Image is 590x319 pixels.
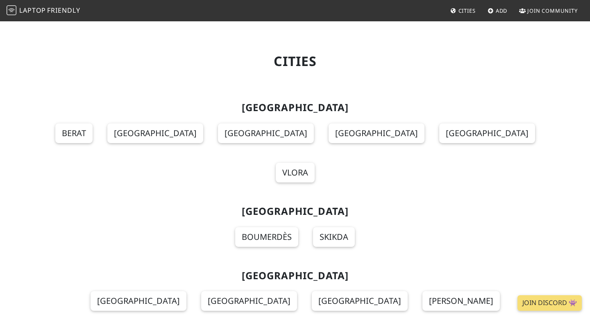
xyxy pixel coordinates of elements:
[47,6,80,15] span: Friendly
[439,123,535,143] a: [GEOGRAPHIC_DATA]
[29,53,560,69] h1: Cities
[447,3,479,18] a: Cities
[313,227,355,247] a: Skikda
[527,7,578,14] span: Join Community
[107,123,203,143] a: [GEOGRAPHIC_DATA]
[516,3,581,18] a: Join Community
[312,291,408,311] a: [GEOGRAPHIC_DATA]
[55,123,93,143] a: Berat
[7,5,16,15] img: LaptopFriendly
[484,3,511,18] a: Add
[7,4,80,18] a: LaptopFriendly LaptopFriendly
[29,270,560,282] h2: [GEOGRAPHIC_DATA]
[422,291,500,311] a: [PERSON_NAME]
[276,163,315,182] a: Vlora
[235,227,298,247] a: Boumerdès
[29,102,560,114] h2: [GEOGRAPHIC_DATA]
[517,295,582,311] a: Join Discord 👾
[496,7,508,14] span: Add
[91,291,186,311] a: [GEOGRAPHIC_DATA]
[329,123,424,143] a: [GEOGRAPHIC_DATA]
[201,291,297,311] a: [GEOGRAPHIC_DATA]
[29,205,560,217] h2: [GEOGRAPHIC_DATA]
[19,6,46,15] span: Laptop
[458,7,476,14] span: Cities
[218,123,314,143] a: [GEOGRAPHIC_DATA]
